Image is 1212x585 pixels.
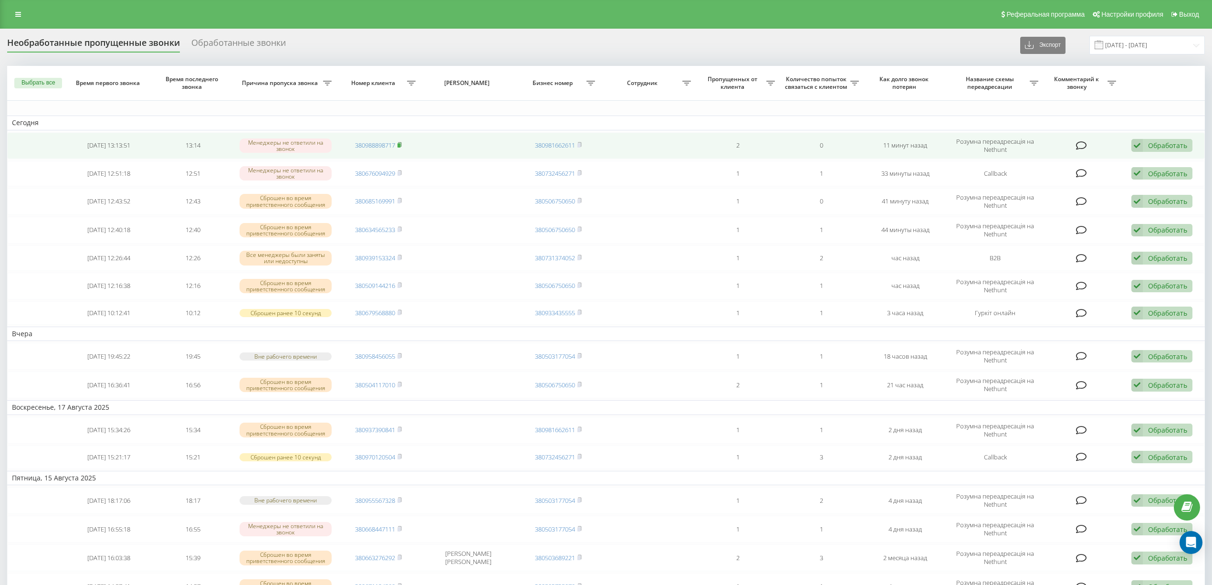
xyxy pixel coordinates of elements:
a: 380732456271 [535,453,575,461]
td: 1 [780,273,864,299]
a: 380504117010 [355,381,395,389]
td: [DATE] 15:21:17 [67,446,151,469]
div: Обработать [1148,425,1187,435]
a: 380506750650 [535,381,575,389]
td: [DATE] 12:43:52 [67,188,151,215]
a: 380668447111 [355,525,395,533]
td: [DATE] 16:55:18 [67,516,151,542]
td: 0 [780,132,864,159]
div: Сброшен во время приветственного сообщения [240,194,332,208]
td: 15:39 [151,544,235,571]
td: 12:16 [151,273,235,299]
a: 380958456055 [355,352,395,361]
td: Розумна переадресація на Nethunt [947,343,1043,370]
div: Обработать [1148,553,1187,563]
button: Экспорт [1020,37,1066,54]
span: Бизнес номер [521,79,587,87]
td: Сегодня [7,116,1205,130]
td: Callback [947,161,1043,186]
td: 1 [780,343,864,370]
div: Обработать [1148,197,1187,206]
td: 2 месяца назад [864,544,948,571]
div: Сброшен во время приветственного сообщения [240,423,332,437]
td: [DATE] 19:45:22 [67,343,151,370]
td: Розумна переадресація на Nethunt [947,132,1043,159]
span: Пропущенных от клиента [700,75,766,90]
td: 12:43 [151,188,235,215]
td: [DATE] 16:36:41 [67,372,151,398]
td: 2 [696,544,780,571]
div: Обработать [1148,308,1187,318]
div: Менеджеры не ответили на звонок [240,166,332,181]
a: 380981662611 [535,425,575,434]
td: 1 [696,273,780,299]
td: 19:45 [151,343,235,370]
td: Воскресенье, 17 Августа 2025 [7,400,1205,415]
div: Open Intercom Messenger [1180,531,1202,554]
td: 1 [696,217,780,244]
div: Вне рабочего времени [240,352,332,361]
td: 1 [696,343,780,370]
span: [PERSON_NAME] [429,79,507,87]
td: 18 часов назад [864,343,948,370]
button: Выбрать все [14,78,62,88]
div: Обработать [1148,281,1187,290]
td: Розумна переадресація на Nethunt [947,372,1043,398]
td: 1 [696,301,780,325]
td: Callback [947,446,1043,469]
span: Номер клиента [341,79,407,87]
td: 1 [696,516,780,542]
div: Обработать [1148,141,1187,150]
td: 2 [780,487,864,514]
div: Менеджеры не ответили на звонок [240,138,332,153]
div: Менеджеры не ответили на звонок [240,522,332,536]
td: 1 [696,446,780,469]
td: 2 [696,132,780,159]
div: Обработать [1148,169,1187,178]
td: [DATE] 18:17:06 [67,487,151,514]
span: Выход [1179,11,1199,18]
td: [DATE] 16:03:38 [67,544,151,571]
td: час назад [864,273,948,299]
a: 380503177054 [535,525,575,533]
div: Необработанные пропущенные звонки [7,38,180,53]
span: Как долго звонок потерян [872,75,939,90]
td: 1 [696,161,780,186]
span: Количество попыток связаться с клиентом [784,75,850,90]
td: 1 [780,161,864,186]
div: Сброшен ранее 10 секунд [240,453,332,461]
a: 380503177054 [535,352,575,361]
td: 1 [780,301,864,325]
div: Обработать [1148,254,1187,263]
a: 380634565233 [355,225,395,234]
td: 3 [780,544,864,571]
td: Пятница, 15 Августа 2025 [7,471,1205,485]
a: 380732456271 [535,169,575,178]
td: 1 [696,245,780,271]
td: 0 [780,188,864,215]
td: Гуркіт онлайн [947,301,1043,325]
td: 1 [696,487,780,514]
td: 2 [696,372,780,398]
td: Розумна переадресація на Nethunt [947,544,1043,571]
td: 2 [780,245,864,271]
td: 1 [696,417,780,444]
a: 380937390841 [355,425,395,434]
td: 3 [780,446,864,469]
a: 380509144216 [355,281,395,290]
div: Обработать [1148,352,1187,361]
td: 1 [780,372,864,398]
span: Причина пропуска звонка [240,79,323,87]
td: Розумна переадресація на Nethunt [947,273,1043,299]
div: Обработанные звонки [191,38,286,53]
span: Реферальная программа [1006,11,1085,18]
td: [DATE] 12:51:18 [67,161,151,186]
td: 1 [780,516,864,542]
td: 1 [780,417,864,444]
div: Обработать [1148,453,1187,462]
td: [DATE] 13:13:51 [67,132,151,159]
td: B2B [947,245,1043,271]
span: Время последнего звонка [159,75,226,90]
td: Розумна переадресація на Nethunt [947,217,1043,244]
td: 3 часа назад [864,301,948,325]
